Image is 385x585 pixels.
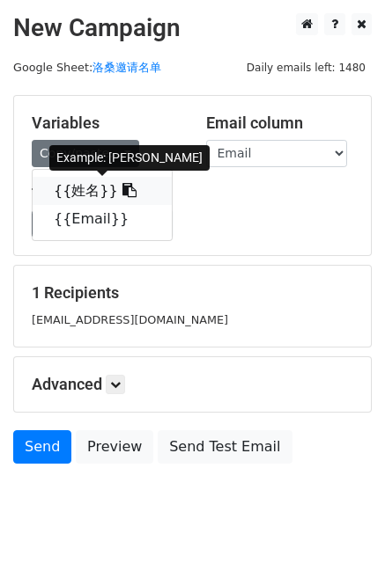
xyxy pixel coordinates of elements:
[32,140,139,167] a: Copy/paste...
[93,61,161,74] a: 洛桑邀请名单
[13,61,161,74] small: Google Sheet:
[76,430,153,464] a: Preview
[33,177,172,205] a: {{姓名}}
[49,145,210,171] div: Example: [PERSON_NAME]
[297,501,385,585] div: 聊天小组件
[13,13,372,43] h2: New Campaign
[158,430,292,464] a: Send Test Email
[206,113,354,133] h5: Email column
[32,113,180,133] h5: Variables
[32,283,353,303] h5: 1 Recipients
[241,61,372,74] a: Daily emails left: 1480
[32,375,353,394] h5: Advanced
[32,313,228,326] small: [EMAIL_ADDRESS][DOMAIN_NAME]
[13,430,71,464] a: Send
[297,501,385,585] iframe: Chat Widget
[33,205,172,233] a: {{Email}}
[241,58,372,77] span: Daily emails left: 1480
